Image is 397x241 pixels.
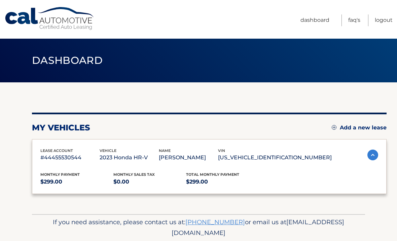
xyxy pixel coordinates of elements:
[186,172,239,177] span: Total Monthly Payment
[159,148,171,153] span: name
[332,125,336,130] img: add.svg
[40,177,113,187] p: $299.00
[348,14,360,26] a: FAQ's
[300,14,329,26] a: Dashboard
[100,153,159,162] p: 2023 Honda HR-V
[113,177,186,187] p: $0.00
[32,54,103,67] span: Dashboard
[185,218,245,226] a: [PHONE_NUMBER]
[40,172,80,177] span: Monthly Payment
[367,150,378,160] img: accordion-active.svg
[40,153,100,162] p: #44455530544
[186,177,259,187] p: $299.00
[375,14,393,26] a: Logout
[100,148,116,153] span: vehicle
[218,153,332,162] p: [US_VEHICLE_IDENTIFICATION_NUMBER]
[218,148,225,153] span: vin
[332,124,387,131] a: Add a new lease
[36,217,361,238] p: If you need assistance, please contact us at: or email us at
[32,123,90,133] h2: my vehicles
[159,153,218,162] p: [PERSON_NAME]
[113,172,155,177] span: Monthly sales Tax
[40,148,73,153] span: lease account
[4,7,95,31] a: Cal Automotive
